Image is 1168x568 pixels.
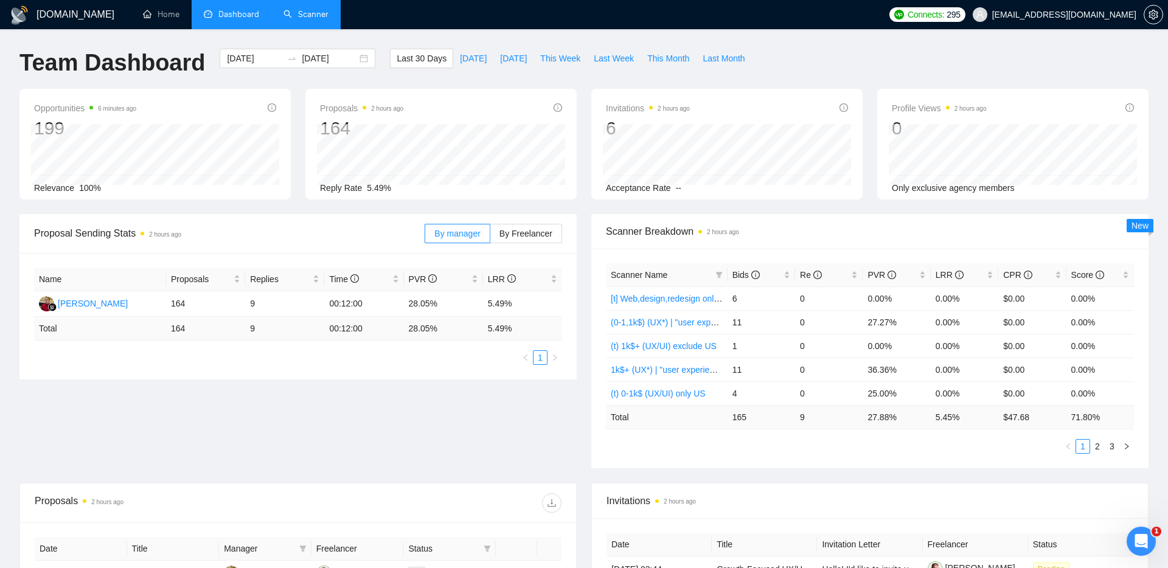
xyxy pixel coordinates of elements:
[302,52,357,65] input: End date
[224,542,294,555] span: Manager
[664,498,696,505] time: 2 hours ago
[484,545,491,552] span: filter
[547,350,562,365] li: Next Page
[795,358,863,381] td: 0
[947,8,960,21] span: 295
[79,183,101,193] span: 100%
[287,54,297,63] span: swap-right
[460,52,487,65] span: [DATE]
[1071,270,1104,280] span: Score
[955,271,964,279] span: info-circle
[863,310,930,334] td: 27.27%
[408,542,479,555] span: Status
[611,341,717,351] a: (t) 1k$+ (UX/UI) exclude US
[518,350,533,365] button: left
[751,271,760,279] span: info-circle
[606,101,690,116] span: Invitations
[1144,5,1163,24] button: setting
[371,105,403,112] time: 2 hours ago
[888,271,896,279] span: info-circle
[1066,358,1134,381] td: 0.00%
[91,499,123,505] time: 2 hours ago
[1076,439,1090,454] li: 1
[551,354,558,361] span: right
[611,365,726,375] a: 1k$+ (UX*) | "user experience"
[1119,439,1134,454] button: right
[166,268,245,291] th: Proposals
[166,291,245,317] td: 164
[409,274,437,284] span: PVR
[397,52,447,65] span: Last 30 Days
[268,103,276,112] span: info-circle
[611,389,706,398] a: (t) 0-1k$ (UX/UI) only US
[390,49,453,68] button: Last 30 Days
[606,117,690,140] div: 6
[367,183,391,193] span: 5.49%
[1144,10,1163,19] a: setting
[324,317,403,341] td: 00:12:00
[1096,271,1104,279] span: info-circle
[1066,334,1134,358] td: 0.00%
[1066,381,1134,405] td: 0.00%
[1119,439,1134,454] li: Next Page
[587,49,641,68] button: Last Week
[1066,405,1134,429] td: 71.80 %
[166,317,245,341] td: 164
[311,537,404,561] th: Freelancer
[19,49,205,77] h1: Team Dashboard
[647,52,689,65] span: This Month
[728,358,795,381] td: 11
[607,493,1133,508] span: Invitations
[1125,103,1134,112] span: info-circle
[795,334,863,358] td: 0
[245,291,324,317] td: 9
[676,183,681,193] span: --
[931,405,998,429] td: 5.45 %
[1028,533,1133,556] th: Status
[658,105,690,112] time: 2 hours ago
[795,286,863,310] td: 0
[534,351,547,364] a: 1
[483,291,562,317] td: 5.49%
[923,533,1028,556] th: Freelancer
[404,317,483,341] td: 28.05 %
[245,317,324,341] td: 9
[1076,440,1090,453] a: 1
[607,533,712,556] th: Date
[795,381,863,405] td: 0
[218,9,259,19] span: Dashboard
[641,49,696,68] button: This Month
[34,101,136,116] span: Opportunities
[863,381,930,405] td: 25.00%
[34,117,136,140] div: 199
[35,537,127,561] th: Date
[404,291,483,317] td: 28.05%
[518,350,533,365] li: Previous Page
[500,52,527,65] span: [DATE]
[1091,440,1104,453] a: 2
[611,294,732,303] a: [t] Web,design,redesign only US
[863,334,930,358] td: 0.00%
[329,274,358,284] span: Time
[1003,270,1032,280] span: CPR
[892,183,1015,193] span: Only exclusive agency members
[954,105,987,112] time: 2 hours ago
[611,270,667,280] span: Scanner Name
[204,10,212,18] span: dashboard
[58,297,128,310] div: [PERSON_NAME]
[287,54,297,63] span: to
[34,183,74,193] span: Relevance
[34,268,166,291] th: Name
[998,334,1066,358] td: $0.00
[863,405,930,429] td: 27.88 %
[800,270,822,280] span: Re
[998,358,1066,381] td: $0.00
[1065,443,1072,450] span: left
[350,274,359,283] span: info-circle
[813,271,822,279] span: info-circle
[728,334,795,358] td: 1
[931,358,998,381] td: 0.00%
[817,533,922,556] th: Invitation Letter
[931,286,998,310] td: 0.00%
